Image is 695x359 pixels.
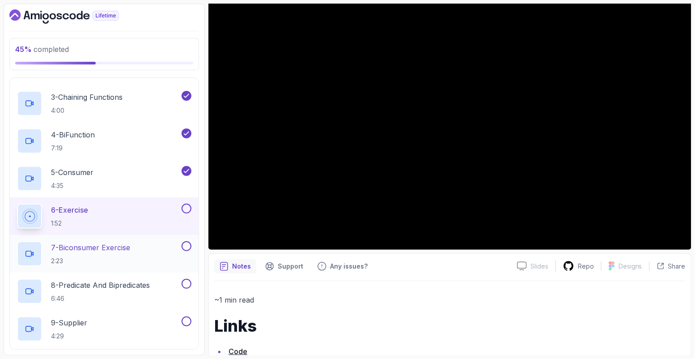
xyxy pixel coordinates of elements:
[15,45,69,54] span: completed
[51,167,93,178] p: 5 - Consumer
[214,294,686,306] p: ~1 min read
[51,106,123,115] p: 4:00
[312,259,373,274] button: Feedback button
[51,219,88,228] p: 1:52
[17,128,191,154] button: 4-BiFunction7:19
[232,262,251,271] p: Notes
[668,262,686,271] p: Share
[17,166,191,191] button: 5-Consumer4:35
[17,204,191,229] button: 6-Exercise1:52
[51,92,123,103] p: 3 - Chaining Functions
[51,205,88,215] p: 6 - Exercise
[51,332,87,341] p: 4:29
[278,262,303,271] p: Support
[530,262,548,271] p: Slides
[51,144,95,153] p: 7:19
[260,259,309,274] button: Support button
[578,262,594,271] p: Repo
[229,347,247,356] a: Code
[17,316,191,342] button: 9-Supplier4:29
[51,129,95,140] p: 4 - BiFunction
[17,241,191,266] button: 7-Biconsumer Exercise2:23
[214,317,686,335] h1: Links
[556,261,601,272] a: Repo
[51,317,87,328] p: 9 - Supplier
[51,294,150,303] p: 6:46
[649,262,686,271] button: Share
[9,9,140,24] a: Dashboard
[619,262,642,271] p: Designs
[51,181,93,190] p: 4:35
[214,259,256,274] button: notes button
[17,279,191,304] button: 8-Predicate And Bipredicates6:46
[15,45,32,54] span: 45 %
[330,262,368,271] p: Any issues?
[51,242,130,253] p: 7 - Biconsumer Exercise
[51,256,130,265] p: 2:23
[51,280,150,291] p: 8 - Predicate And Bipredicates
[17,91,191,116] button: 3-Chaining Functions4:00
